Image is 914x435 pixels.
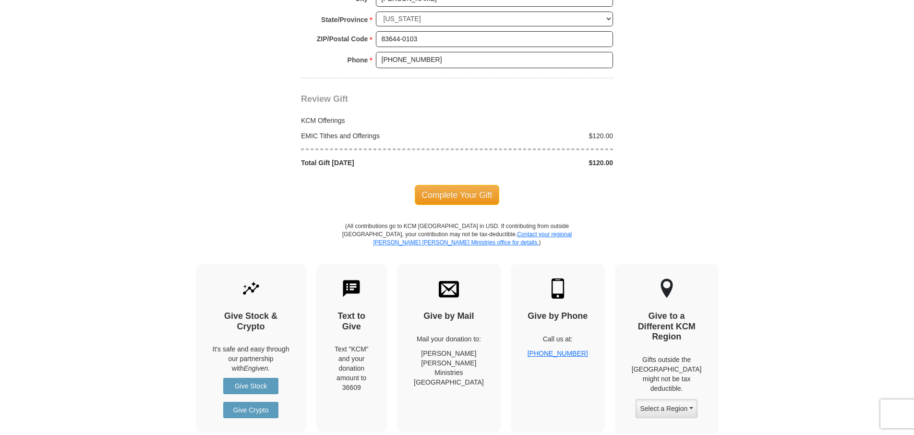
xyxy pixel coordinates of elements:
[528,311,588,322] h4: Give by Phone
[528,334,588,344] p: Call us at:
[528,350,588,357] a: [PHONE_NUMBER]
[296,131,457,141] div: EMIC Tithes and Offerings
[439,278,459,299] img: envelope.svg
[457,131,618,141] div: $120.00
[632,355,702,393] p: Gifts outside the [GEOGRAPHIC_DATA] might not be tax deductible.
[333,311,371,332] h4: Text to Give
[317,32,368,46] strong: ZIP/Postal Code
[414,334,484,344] p: Mail your donation to:
[660,278,673,299] img: other-region
[301,94,348,104] span: Review Gift
[636,399,697,418] button: Select a Region
[548,278,568,299] img: mobile.svg
[414,311,484,322] h4: Give by Mail
[296,116,457,125] div: KCM Offerings
[415,185,500,205] span: Complete Your Gift
[342,222,572,264] p: (All contributions go to KCM [GEOGRAPHIC_DATA] in USD. If contributing from outside [GEOGRAPHIC_D...
[223,402,278,418] a: Give Crypto
[348,53,368,67] strong: Phone
[341,278,361,299] img: text-to-give.svg
[213,344,289,373] p: It's safe and easy through our partnership with
[241,278,261,299] img: give-by-stock.svg
[457,158,618,168] div: $120.00
[223,378,278,394] a: Give Stock
[213,311,289,332] h4: Give Stock & Crypto
[414,349,484,387] p: [PERSON_NAME] [PERSON_NAME] Ministries [GEOGRAPHIC_DATA]
[632,311,702,342] h4: Give to a Different KCM Region
[321,13,368,26] strong: State/Province
[244,364,270,372] i: Engiven.
[296,158,457,168] div: Total Gift [DATE]
[333,344,371,392] div: Text "KCM" and your donation amount to 36609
